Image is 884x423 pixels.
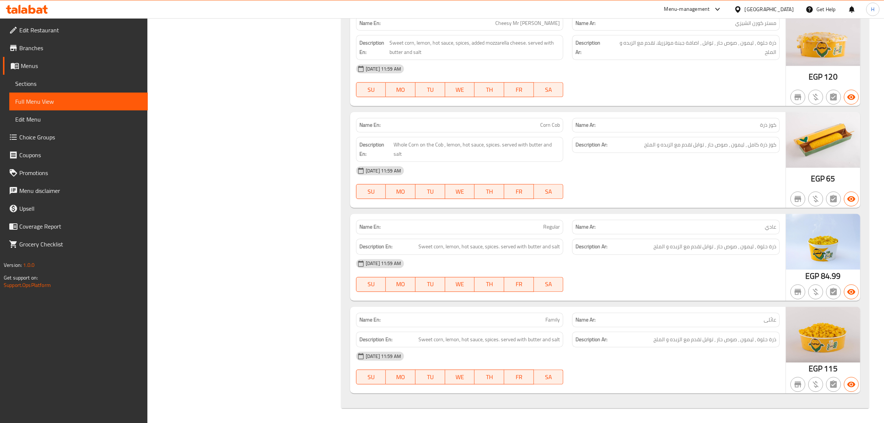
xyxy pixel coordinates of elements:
button: Available [844,90,859,104]
span: Coupons [19,151,142,159]
button: Purchased item [808,90,823,104]
strong: Description Ar: [575,38,607,56]
span: TH [477,372,501,382]
strong: Name Ar: [575,19,596,27]
span: ذرة حلوة ، ليمون ، صوص حار ، توابل تقدم مع الزبده و الملح [653,242,776,251]
span: [DATE] 11:59 AM [363,260,404,267]
span: عائلى [764,316,776,324]
button: WE [445,184,475,199]
span: Sweet corn, lemon, hot sauce, spices, added mozzarella cheese. served with butter and salt [389,38,560,56]
span: EGP [811,171,825,186]
span: WE [448,84,472,95]
a: Grocery Checklist [3,235,148,253]
strong: Description Ar: [575,242,607,251]
span: Coverage Report [19,222,142,231]
button: MO [386,184,415,199]
a: Edit Restaurant [3,21,148,39]
span: Whole Corn on the Cob , lemon, hot sauce, spices. served with butter and salt [394,140,560,158]
button: MO [386,82,415,97]
span: مستر كورن اتشيزي [735,19,776,27]
button: TH [474,369,504,384]
div: [GEOGRAPHIC_DATA] [745,5,794,13]
span: ذرة حلوة ، ليمون ، صوص حار ، توابل ، اضافة جبنة موتزريلا. تقدم مع الزبده و الملح [609,38,776,56]
a: Upsell [3,200,148,217]
span: Sweet corn, lemon, hot sauce, spices. served with butter and salt [418,242,560,251]
span: FR [507,372,531,382]
span: Branches [19,43,142,52]
span: Regular [543,223,560,231]
button: Not has choices [826,377,841,392]
button: Purchased item [808,377,823,392]
a: Promotions [3,164,148,182]
button: SA [534,369,564,384]
strong: Name En: [359,316,381,324]
strong: Description En: [359,335,392,344]
span: Sections [15,79,142,88]
span: SA [537,84,561,95]
span: EGP [809,70,822,84]
span: WE [448,279,472,290]
span: MO [389,84,412,95]
img: Corn_cob638931935536637998.jpg [786,112,860,168]
span: FR [507,186,531,197]
span: 84.99 [821,269,841,283]
span: [DATE] 11:59 AM [363,167,404,174]
button: SU [356,277,386,292]
button: TU [415,277,445,292]
button: MO [386,277,415,292]
strong: Description En: [359,38,388,56]
span: عادي [765,223,776,231]
button: Not branch specific item [790,191,805,206]
span: TU [418,186,442,197]
strong: Description En: [359,140,392,158]
span: ذرة حلوة ، ليمون ، صوص حار ، توابل تقدم مع الزبده و الملح [653,335,776,344]
button: TH [474,277,504,292]
span: TH [477,84,501,95]
strong: Description En: [359,242,392,251]
span: كوز ذرة كامل ، ليمون ، صوص حار ، توابل تقدم مع الزبده و الملح [644,140,776,149]
span: MO [389,279,412,290]
button: TU [415,369,445,384]
button: SA [534,277,564,292]
button: TU [415,82,445,97]
span: TU [418,279,442,290]
button: MO [386,369,415,384]
span: 120 [824,70,837,84]
span: FR [507,84,531,95]
button: SU [356,184,386,199]
span: Edit Menu [15,115,142,124]
span: WE [448,186,472,197]
a: Choice Groups [3,128,148,146]
button: FR [504,277,534,292]
a: Full Menu View [9,93,148,110]
span: EGP [809,361,822,376]
span: Get support on: [4,273,38,282]
span: FR [507,279,531,290]
span: Promotions [19,168,142,177]
img: Corn_Family638931935034732387.jpg [786,307,860,362]
span: Choice Groups [19,133,142,142]
span: Edit Restaurant [19,26,142,35]
span: Menu disclaimer [19,186,142,195]
button: Not has choices [826,90,841,104]
a: Support.OpsPlatform [4,280,51,290]
span: كوز ذرة [760,121,776,129]
span: SA [537,372,561,382]
span: EGP [805,269,819,283]
span: WE [448,372,472,382]
span: 115 [824,361,837,376]
span: [DATE] 11:59 AM [363,65,404,72]
button: Not branch specific item [790,284,805,299]
span: Sweet corn, lemon, hot sauce, spices. served with butter and salt [418,335,560,344]
strong: Name En: [359,223,381,231]
button: SA [534,184,564,199]
strong: Name En: [359,121,381,129]
a: Coupons [3,146,148,164]
strong: Description Ar: [575,335,607,344]
span: Cheesy Mr [PERSON_NAME] [495,19,560,27]
span: [DATE] 11:59 AM [363,353,404,360]
span: SA [537,279,561,290]
strong: Name En: [359,19,381,27]
button: SA [534,82,564,97]
span: Grocery Checklist [19,240,142,249]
